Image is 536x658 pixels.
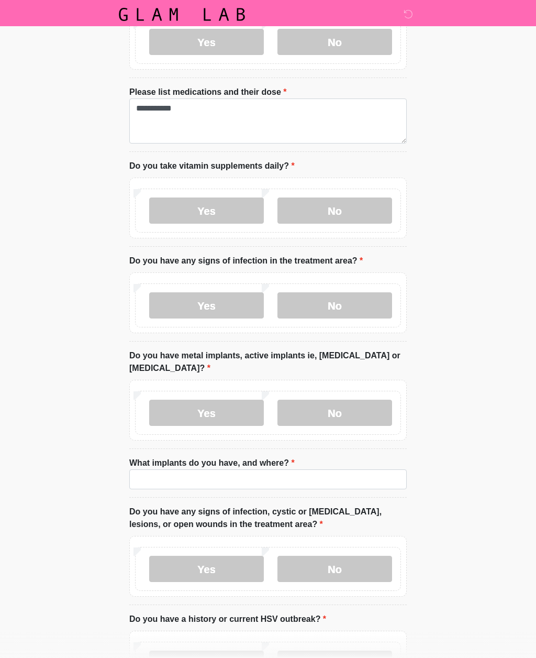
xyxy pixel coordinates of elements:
[277,556,392,582] label: No
[277,29,392,55] label: No
[129,506,407,531] label: Do you have any signs of infection, cystic or [MEDICAL_DATA], lesions, or open wounds in the trea...
[129,457,295,469] label: What implants do you have, and where?
[277,292,392,319] label: No
[129,86,287,98] label: Please list medications and their dose
[149,400,264,426] label: Yes
[119,8,245,21] img: Glam Lab Logo
[129,349,407,375] label: Do you have metal implants, active implants ie, [MEDICAL_DATA] or [MEDICAL_DATA]?
[129,160,295,172] label: Do you take vitamin supplements daily?
[277,198,392,224] label: No
[129,255,363,267] label: Do you have any signs of infection in the treatment area?
[149,198,264,224] label: Yes
[129,613,326,626] label: Do you have a history or current HSV outbreak?
[149,556,264,582] label: Yes
[149,29,264,55] label: Yes
[277,400,392,426] label: No
[149,292,264,319] label: Yes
